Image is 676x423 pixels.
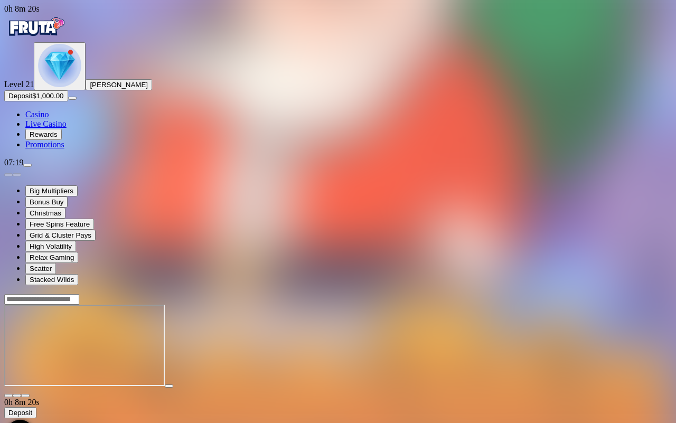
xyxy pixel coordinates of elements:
[4,294,79,305] input: Search
[25,274,78,285] button: Stacked Wilds
[30,209,61,217] span: Christmas
[4,33,68,42] a: Fruta
[25,129,62,140] button: reward iconRewards
[25,263,56,274] button: Scatter
[4,305,165,386] iframe: Santa's Stack
[30,198,63,206] span: Bonus Buy
[38,44,81,87] img: level unlocked
[23,164,32,167] button: menu
[25,140,64,149] a: gift-inverted iconPromotions
[4,4,40,13] span: user session time
[4,407,36,418] button: Deposit
[32,92,63,100] span: $1,000.00
[25,219,94,230] button: Free Spins Feature
[25,241,76,252] button: High Volatility
[30,265,52,272] span: Scatter
[165,384,173,388] button: play icon
[25,119,67,128] span: Live Casino
[25,230,96,241] button: Grid & Cluster Pays
[4,394,13,397] button: close icon
[25,110,49,119] span: Casino
[34,42,86,90] button: level unlocked
[30,276,74,284] span: Stacked Wilds
[4,90,68,101] button: Depositplus icon$1,000.00
[25,196,68,208] button: Bonus Buy
[13,173,21,176] button: next slide
[25,140,64,149] span: Promotions
[30,187,73,195] span: Big Multipliers
[25,119,67,128] a: poker-chip iconLive Casino
[68,97,77,100] button: menu
[4,158,23,167] span: 07:19
[4,80,34,89] span: Level 21
[30,231,91,239] span: Grid & Cluster Pays
[13,394,21,397] button: chevron-down icon
[25,110,49,119] a: diamond iconCasino
[8,409,32,417] span: Deposit
[8,92,32,100] span: Deposit
[25,252,78,263] button: Relax Gaming
[4,398,40,407] span: user session time
[30,130,58,138] span: Rewards
[30,242,72,250] span: High Volatility
[90,81,148,89] span: [PERSON_NAME]
[86,79,152,90] button: [PERSON_NAME]
[4,14,68,40] img: Fruta
[21,394,30,397] button: fullscreen icon
[4,173,13,176] button: prev slide
[30,253,74,261] span: Relax Gaming
[30,220,90,228] span: Free Spins Feature
[25,185,78,196] button: Big Multipliers
[4,14,672,149] nav: Primary
[25,208,65,219] button: Christmas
